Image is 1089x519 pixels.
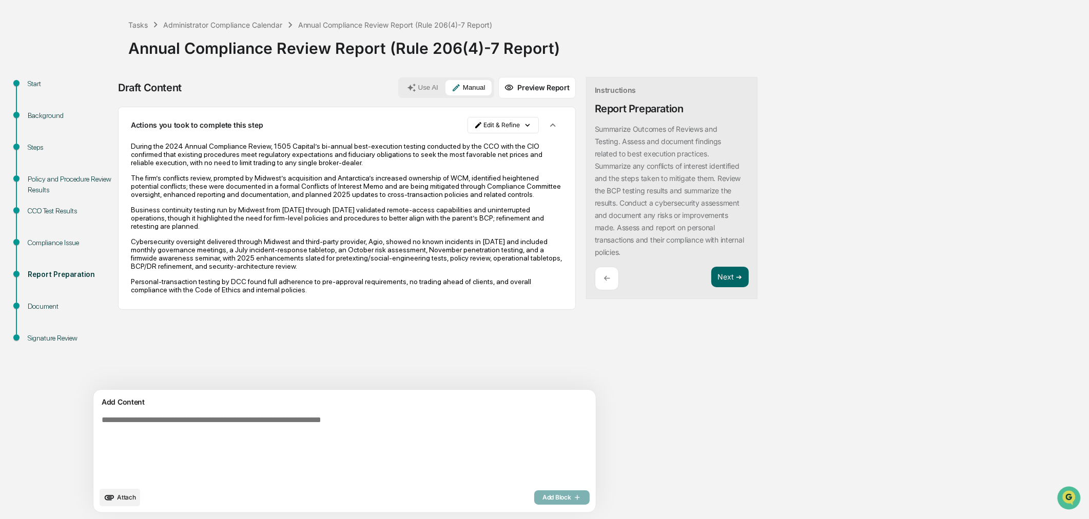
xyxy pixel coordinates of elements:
p: Cybersecurity oversight delivered through Midwest and third-party provider, Agio, showed no known... [131,237,563,270]
button: Preview Report [498,77,576,98]
span: Preclearance [21,210,66,220]
span: • [85,139,89,148]
div: Annual Compliance Review Report (Rule 206(4)-7 Report) [298,21,493,29]
span: [PERSON_NAME] [32,139,83,148]
div: Signature Review [28,333,112,344]
div: Document [28,301,112,312]
button: Edit & Refine [468,117,539,133]
div: Instructions [595,86,636,94]
div: Annual Compliance Review Report (Rule 206(4)-7 Report) [128,31,1084,57]
img: Rachel Stanley [10,130,27,146]
div: Start new chat [46,78,168,89]
a: 🗄️Attestations [70,206,131,224]
span: Attach [117,493,136,501]
div: 🔎 [10,230,18,238]
button: Use AI [401,80,444,95]
span: Attestations [85,210,127,220]
div: 🗄️ [74,211,83,219]
button: Next ➔ [711,267,749,288]
span: [PERSON_NAME] [32,167,83,175]
div: Start [28,78,112,89]
div: We're available if you need us! [46,89,141,97]
div: CCO Test Results [28,206,112,216]
p: Summarize Outcomes of Reviews and Testing. Assess and document findings related to best execution... [595,125,744,256]
div: Steps [28,142,112,153]
img: 1746055101610-c473b297-6a78-478c-a979-82029cc54cd1 [10,78,29,97]
div: Policy and Procedure Review Results [28,174,112,195]
div: Draft Content [118,82,182,94]
span: Data Lookup [21,229,65,239]
button: upload document [100,489,140,506]
button: See all [159,112,187,124]
button: Manual [445,80,492,95]
a: Powered byPylon [72,254,124,262]
span: [DATE] [91,167,112,175]
p: How can we help? [10,22,187,38]
p: Personal-transaction testing by DCC found full adherence to pre-approval requirements, no trading... [131,277,563,294]
p: Actions you took to complete this step [131,121,263,129]
span: [DATE] [91,139,112,148]
div: Tasks [128,21,148,29]
img: 8933085812038_c878075ebb4cc5468115_72.jpg [22,78,40,97]
img: Rachel Stanley [10,157,27,174]
div: Background [28,110,112,121]
div: Past conversations [10,114,69,122]
div: Compliance Issue [28,237,112,248]
span: • [85,167,89,175]
iframe: Open customer support [1056,485,1084,513]
p: The firm’s conflicts review, prompted by Midwest’s acquisition and Antarctica’s increased ownersh... [131,174,563,198]
div: 🖐️ [10,211,18,219]
a: 🔎Data Lookup [6,225,69,244]
p: Business continuity testing run by Midwest from [DATE] through [DATE] validated remote-access cap... [131,206,563,230]
div: Add Content [100,396,590,408]
div: Report Preparation [28,269,112,280]
div: Report Preparation [595,103,684,115]
p: ← [604,273,610,283]
div: Administrator Compliance Calendar [163,21,282,29]
span: Pylon [102,254,124,262]
p: During the 2024 Annual Compliance Review, 1505 Capital’s bi-annual best-execution testing conduct... [131,142,563,167]
a: 🖐️Preclearance [6,206,70,224]
button: Start new chat [174,82,187,94]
